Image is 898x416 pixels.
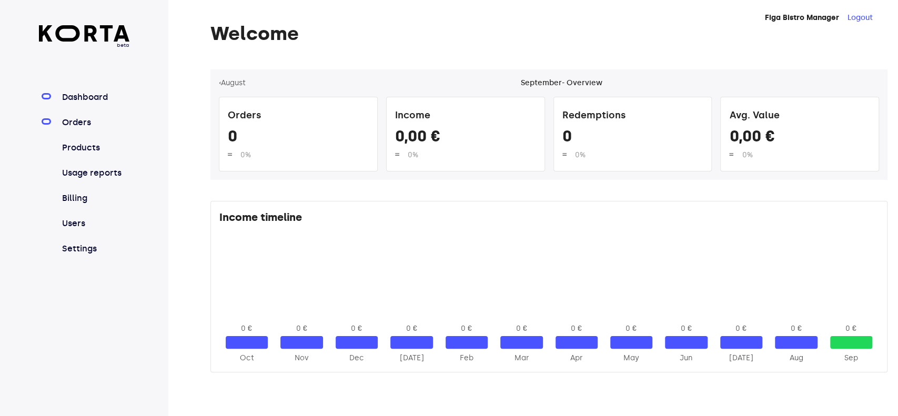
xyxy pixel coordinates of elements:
div: Avg. Value [729,106,870,127]
img: up [562,151,567,157]
span: 0% [240,150,251,159]
span: 0% [575,150,586,159]
a: Usage reports [60,167,130,179]
div: 2025-May [610,353,652,363]
div: 0,00 € [729,127,870,150]
span: beta [39,42,130,49]
img: up [729,151,733,157]
span: 0% [408,150,418,159]
span: 0% [742,150,752,159]
div: 0 € [556,323,598,334]
div: 0 [562,127,703,150]
div: 2025-Mar [500,353,542,363]
div: 0,00 € [395,127,536,150]
div: 2025-Sep [830,353,872,363]
div: 0 € [610,323,652,334]
div: 2025-Jul [720,353,762,363]
div: 2024-Dec [336,353,378,363]
div: 0 € [830,323,872,334]
img: up [395,151,399,157]
button: ‹August [219,78,246,88]
div: 2024-Nov [280,353,322,363]
div: 0 [228,127,369,150]
div: 0 € [390,323,432,334]
div: 0 € [500,323,542,334]
div: 2025-Feb [446,353,488,363]
img: up [228,151,232,157]
button: Logout [847,13,873,23]
div: 2025-Aug [775,353,817,363]
h1: Welcome [210,23,887,44]
div: 0 € [336,323,378,334]
div: 0 € [226,323,268,334]
div: Income timeline [219,210,879,229]
a: beta [39,25,130,49]
div: 0 € [665,323,707,334]
div: 0 € [775,323,817,334]
a: Products [60,141,130,154]
div: Income [395,106,536,127]
a: Billing [60,192,130,205]
img: Korta [39,25,130,42]
div: 2025-Apr [556,353,598,363]
a: Users [60,217,130,230]
div: 2025-Jun [665,353,707,363]
div: September - Overview [521,78,602,88]
strong: Figa Bistro Manager [765,13,839,22]
div: Redemptions [562,106,703,127]
a: Settings [60,242,130,255]
div: 0 € [720,323,762,334]
div: 0 € [446,323,488,334]
div: Orders [228,106,369,127]
a: Orders [60,116,130,129]
div: 2025-Jan [390,353,432,363]
a: Dashboard [60,91,130,104]
div: 0 € [280,323,322,334]
div: 2024-Oct [226,353,268,363]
